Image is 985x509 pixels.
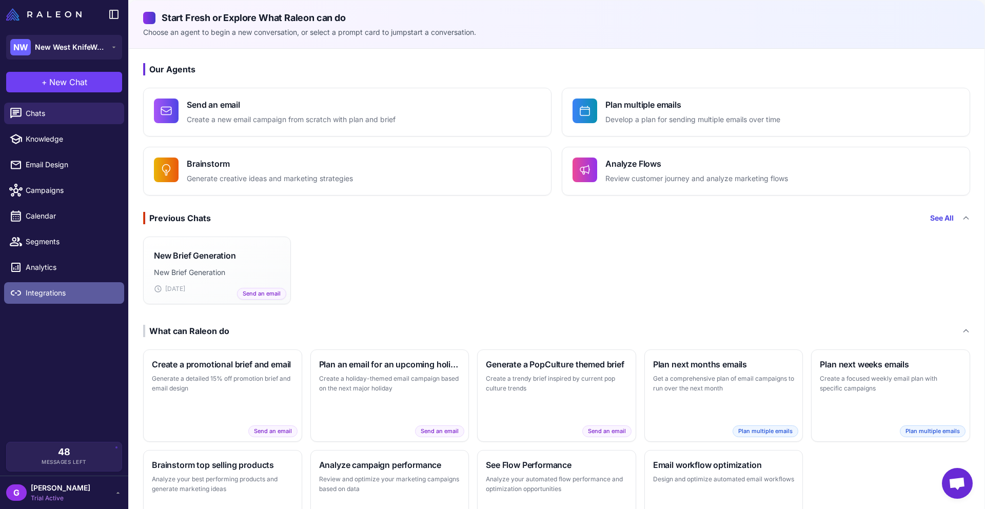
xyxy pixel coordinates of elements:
h3: New Brief Generation [154,249,236,262]
a: Campaigns [4,180,124,201]
h3: See Flow Performance [486,459,627,471]
span: New Chat [49,76,87,88]
a: Analytics [4,257,124,278]
a: Knowledge [4,128,124,150]
p: Review customer journey and analyze marketing flows [605,173,788,185]
button: Plan next weeks emailsCreate a focused weekly email plan with specific campaignsPlan multiple emails [811,349,970,442]
span: Calendar [26,210,116,222]
button: Create a promotional brief and emailGenerate a detailed 15% off promotion brief and email designS... [143,349,302,442]
button: +New Chat [6,72,122,92]
span: New West KnifeWorks [35,42,107,53]
button: NWNew West KnifeWorks [6,35,122,60]
div: [DATE] [154,284,280,293]
div: NW [10,39,31,55]
h4: Send an email [187,99,396,111]
h3: Plan an email for an upcoming holiday [319,358,461,370]
p: Generate a detailed 15% off promotion brief and email design [152,374,293,394]
p: Create a new email campaign from scratch with plan and brief [187,114,396,126]
h3: Create a promotional brief and email [152,358,293,370]
a: Calendar [4,205,124,227]
h3: Generate a PopCulture themed brief [486,358,627,370]
a: Raleon Logo [6,8,86,21]
span: Send an email [582,425,632,437]
a: Integrations [4,282,124,304]
p: Design and optimize automated email workflows [653,474,795,484]
p: Develop a plan for sending multiple emails over time [605,114,780,126]
p: Analyze your best performing products and generate marketing ideas [152,474,293,494]
a: Email Design [4,154,124,175]
span: 48 [58,447,70,457]
p: Analyze your automated flow performance and optimization opportunities [486,474,627,494]
a: Open chat [942,468,973,499]
span: [PERSON_NAME] [31,482,90,494]
span: Integrations [26,287,116,299]
button: Send an emailCreate a new email campaign from scratch with plan and brief [143,88,551,136]
span: Segments [26,236,116,247]
p: Create a trendy brief inspired by current pop culture trends [486,374,627,394]
p: Choose an agent to begin a new conversation, or select a prompt card to jumpstart a conversation. [143,27,970,38]
span: Send an email [237,288,286,300]
h3: Brainstorm top selling products [152,459,293,471]
span: Campaigns [26,185,116,196]
span: Send an email [415,425,464,437]
h3: Analyze campaign performance [319,459,461,471]
span: Send an email [248,425,298,437]
p: Get a comprehensive plan of email campaigns to run over the next month [653,374,795,394]
div: What can Raleon do [143,325,229,337]
button: BrainstormGenerate creative ideas and marketing strategies [143,147,551,195]
img: Raleon Logo [6,8,82,21]
a: Segments [4,231,124,252]
button: Plan next months emailsGet a comprehensive plan of email campaigns to run over the next monthPlan... [644,349,803,442]
h3: Plan next months emails [653,358,795,370]
h4: Analyze Flows [605,158,788,170]
span: Plan multiple emails [733,425,798,437]
button: Plan an email for an upcoming holidayCreate a holiday-themed email campaign based on the next maj... [310,349,469,442]
span: Trial Active [31,494,90,503]
p: Create a holiday-themed email campaign based on the next major holiday [319,374,461,394]
span: Knowledge [26,133,116,145]
span: Analytics [26,262,116,273]
p: Create a focused weekly email plan with specific campaigns [820,374,961,394]
h3: Plan next weeks emails [820,358,961,370]
h3: Email workflow optimization [653,459,795,471]
a: Chats [4,103,124,124]
span: Plan multiple emails [900,425,966,437]
h4: Plan multiple emails [605,99,780,111]
p: Generate creative ideas and marketing strategies [187,173,353,185]
span: Messages Left [42,458,87,466]
p: Review and optimize your marketing campaigns based on data [319,474,461,494]
h2: Start Fresh or Explore What Raleon can do [143,11,970,25]
h4: Brainstorm [187,158,353,170]
button: Generate a PopCulture themed briefCreate a trendy brief inspired by current pop culture trendsSen... [477,349,636,442]
button: Analyze FlowsReview customer journey and analyze marketing flows [562,147,970,195]
span: + [42,76,47,88]
button: Plan multiple emailsDevelop a plan for sending multiple emails over time [562,88,970,136]
div: Previous Chats [143,212,211,224]
a: See All [930,212,954,224]
span: Chats [26,108,116,119]
h3: Our Agents [143,63,970,75]
div: G [6,484,27,501]
p: New Brief Generation [154,267,280,278]
span: Email Design [26,159,116,170]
